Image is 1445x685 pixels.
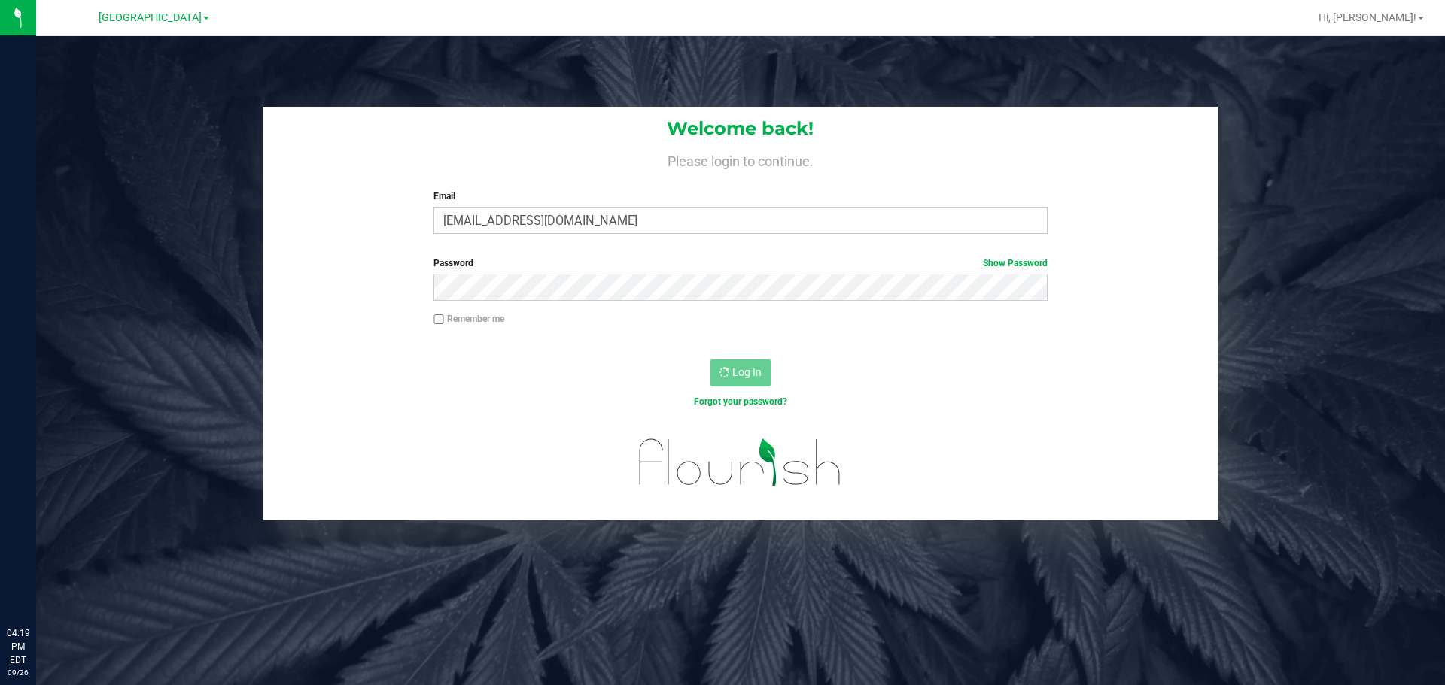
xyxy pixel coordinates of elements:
[263,119,1218,138] h1: Welcome back!
[732,366,762,378] span: Log In
[694,396,787,407] a: Forgot your password?
[433,312,504,326] label: Remember me
[621,424,859,501] img: flourish_logo.svg
[710,359,771,386] button: Log In
[7,667,29,678] p: 09/26
[433,258,473,268] span: Password
[1319,11,1416,23] span: Hi, [PERSON_NAME]!
[433,314,444,325] input: Remember me
[263,150,1218,168] h4: Please login to continue.
[7,626,29,667] p: 04:19 PM EDT
[433,189,1047,203] label: Email
[983,258,1048,268] a: Show Password
[99,11,202,24] span: [GEOGRAPHIC_DATA]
